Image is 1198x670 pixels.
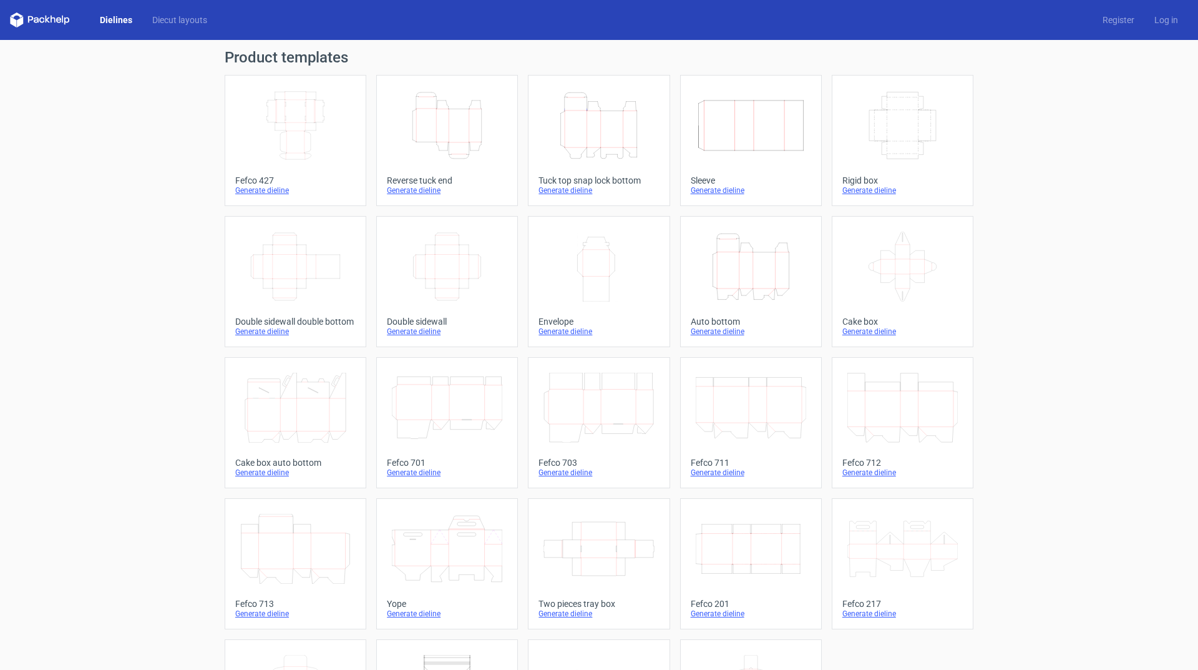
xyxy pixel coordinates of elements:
a: Fefco 711Generate dieline [680,357,822,488]
div: Generate dieline [842,609,963,619]
div: Cake box auto bottom [235,458,356,468]
a: Cake boxGenerate dieline [832,216,973,347]
div: Generate dieline [538,468,659,478]
div: Fefco 713 [235,599,356,609]
a: Two pieces tray boxGenerate dieline [528,498,670,629]
div: Generate dieline [691,185,811,195]
a: Reverse tuck endGenerate dieline [376,75,518,206]
a: Fefco 217Generate dieline [832,498,973,629]
div: Generate dieline [387,327,507,337]
div: Fefco 201 [691,599,811,609]
div: Generate dieline [387,468,507,478]
div: Fefco 712 [842,458,963,468]
a: Dielines [90,14,142,26]
div: Fefco 703 [538,458,659,468]
a: Cake box auto bottomGenerate dieline [225,357,366,488]
a: Tuck top snap lock bottomGenerate dieline [528,75,670,206]
a: Fefco 701Generate dieline [376,357,518,488]
div: Generate dieline [842,468,963,478]
div: Generate dieline [235,327,356,337]
div: Generate dieline [691,468,811,478]
a: Fefco 201Generate dieline [680,498,822,629]
div: Generate dieline [387,185,507,195]
div: Generate dieline [235,468,356,478]
div: Reverse tuck end [387,175,507,185]
div: Generate dieline [842,327,963,337]
div: Fefco 701 [387,458,507,468]
a: Rigid boxGenerate dieline [832,75,973,206]
div: Yope [387,599,507,609]
div: Generate dieline [691,327,811,337]
div: Cake box [842,317,963,327]
a: Fefco 427Generate dieline [225,75,366,206]
div: Generate dieline [235,185,356,195]
a: Log in [1144,14,1188,26]
div: Generate dieline [842,185,963,195]
h1: Product templates [225,50,973,65]
div: Fefco 711 [691,458,811,468]
div: Double sidewall double bottom [235,317,356,327]
a: Fefco 712Generate dieline [832,357,973,488]
div: Generate dieline [538,609,659,619]
div: Auto bottom [691,317,811,327]
div: Tuck top snap lock bottom [538,175,659,185]
a: YopeGenerate dieline [376,498,518,629]
div: Two pieces tray box [538,599,659,609]
div: Generate dieline [387,609,507,619]
div: Generate dieline [235,609,356,619]
a: Diecut layouts [142,14,217,26]
div: Generate dieline [691,609,811,619]
a: Auto bottomGenerate dieline [680,216,822,347]
div: Fefco 217 [842,599,963,609]
div: Envelope [538,317,659,327]
div: Rigid box [842,175,963,185]
a: Fefco 713Generate dieline [225,498,366,629]
a: Double sidewallGenerate dieline [376,216,518,347]
a: SleeveGenerate dieline [680,75,822,206]
div: Generate dieline [538,185,659,195]
a: Fefco 703Generate dieline [528,357,670,488]
div: Sleeve [691,175,811,185]
div: Double sidewall [387,317,507,327]
a: Register [1093,14,1144,26]
a: Double sidewall double bottomGenerate dieline [225,216,366,347]
div: Fefco 427 [235,175,356,185]
div: Generate dieline [538,327,659,337]
a: EnvelopeGenerate dieline [528,216,670,347]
